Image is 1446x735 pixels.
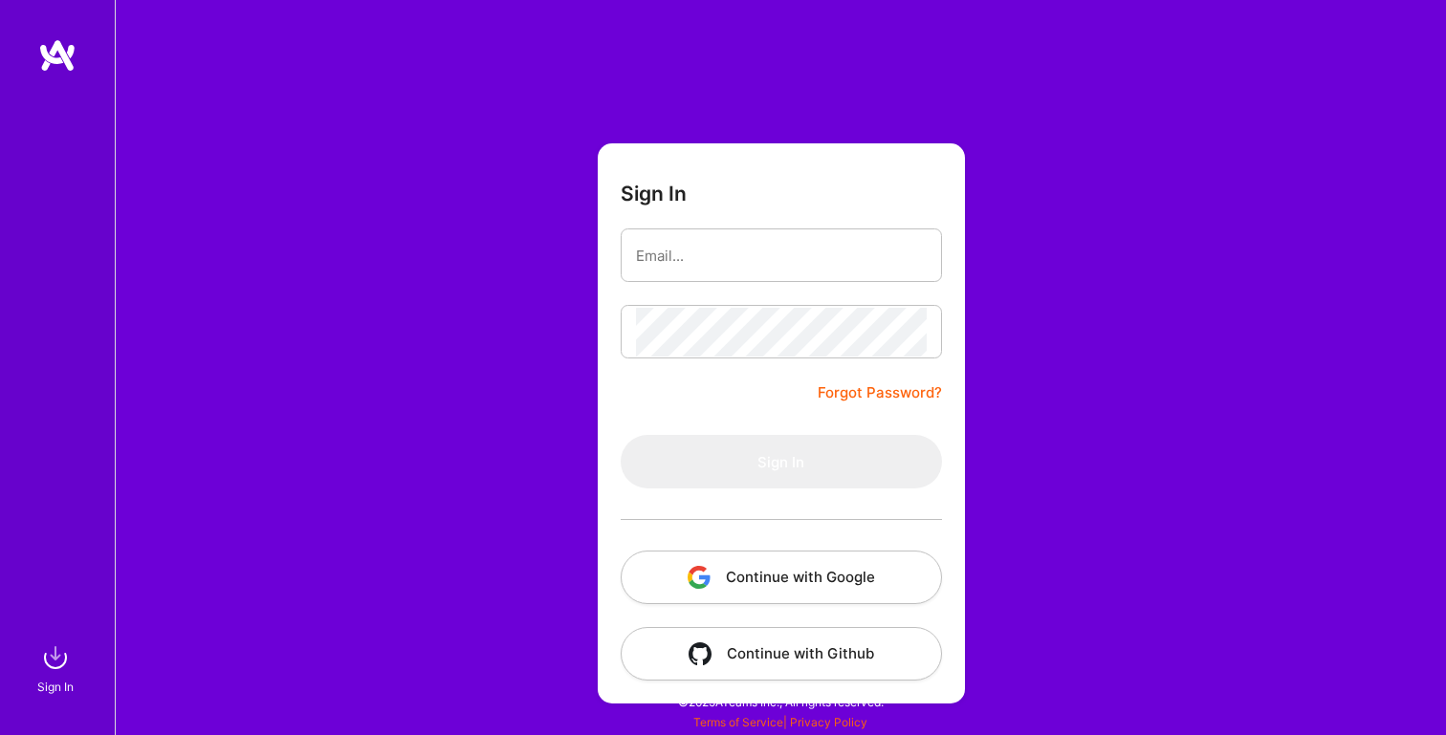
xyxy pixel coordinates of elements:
a: Terms of Service [693,715,783,729]
input: Email... [636,231,927,280]
span: | [693,715,867,729]
div: Sign In [37,677,74,697]
a: sign inSign In [40,638,75,697]
button: Sign In [621,435,942,488]
button: Continue with Github [621,627,942,681]
img: icon [688,566,711,589]
a: Privacy Policy [790,715,867,729]
img: icon [689,642,712,665]
img: sign in [36,638,75,677]
button: Continue with Google [621,551,942,604]
div: © 2025 ATeams Inc., All rights reserved. [115,678,1446,725]
a: Forgot Password? [818,381,942,404]
img: logo [38,38,77,73]
h3: Sign In [621,182,687,205]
